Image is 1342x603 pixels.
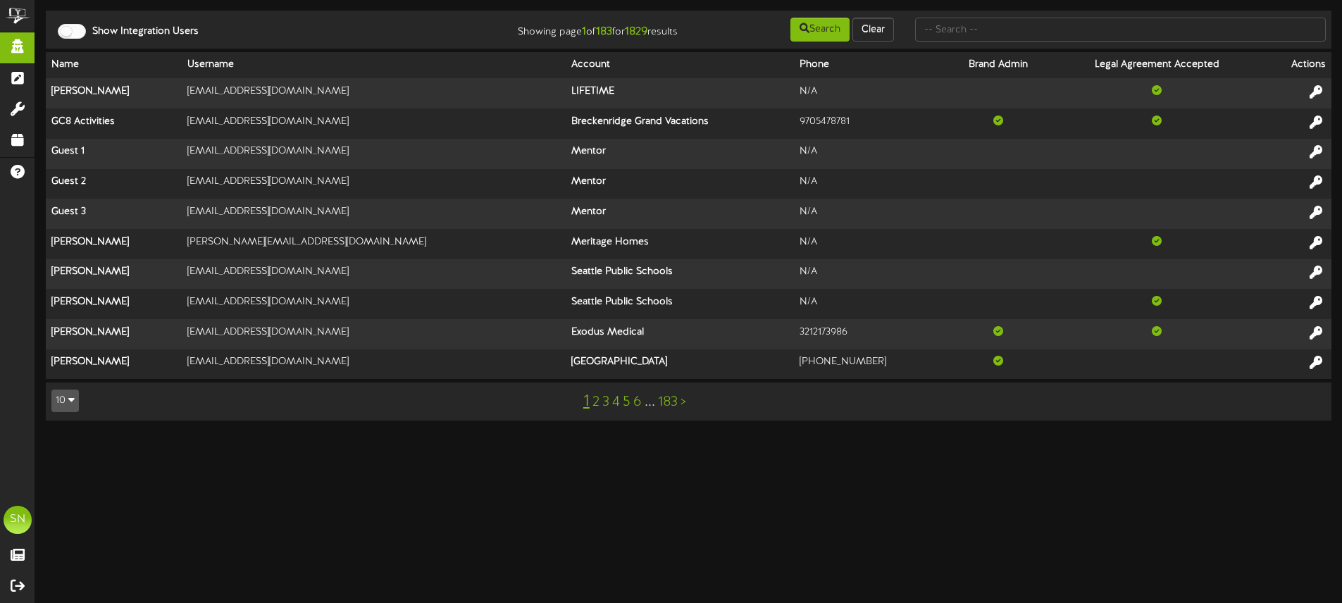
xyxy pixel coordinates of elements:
[473,16,688,40] div: Showing page of for results
[566,52,794,78] th: Account
[1052,52,1261,78] th: Legal Agreement Accepted
[658,394,678,410] a: 183
[596,25,612,38] strong: 183
[582,25,586,38] strong: 1
[46,139,182,169] th: Guest 1
[794,229,944,259] td: N/A
[794,319,944,349] td: 3212173986
[794,139,944,169] td: N/A
[182,78,566,108] td: [EMAIL_ADDRESS][DOMAIN_NAME]
[645,394,655,410] a: ...
[566,229,794,259] th: Meritage Homes
[46,349,182,379] th: [PERSON_NAME]
[182,289,566,319] td: [EMAIL_ADDRESS][DOMAIN_NAME]
[592,394,599,410] a: 2
[46,52,182,78] th: Name
[46,78,182,108] th: [PERSON_NAME]
[633,394,642,410] a: 6
[794,52,944,78] th: Phone
[623,394,630,410] a: 5
[51,390,79,412] button: 10
[46,289,182,319] th: [PERSON_NAME]
[182,52,566,78] th: Username
[794,289,944,319] td: N/A
[915,18,1326,42] input: -- Search --
[566,289,794,319] th: Seattle Public Schools
[681,394,686,410] a: >
[852,18,894,42] button: Clear
[1261,52,1331,78] th: Actions
[566,78,794,108] th: LIFETIME
[566,259,794,290] th: Seattle Public Schools
[182,349,566,379] td: [EMAIL_ADDRESS][DOMAIN_NAME]
[182,229,566,259] td: [PERSON_NAME][EMAIL_ADDRESS][DOMAIN_NAME]
[583,392,590,411] a: 1
[46,229,182,259] th: [PERSON_NAME]
[794,78,944,108] td: N/A
[602,394,609,410] a: 3
[46,259,182,290] th: [PERSON_NAME]
[182,108,566,139] td: [EMAIL_ADDRESS][DOMAIN_NAME]
[566,199,794,229] th: Mentor
[46,169,182,199] th: Guest 2
[625,25,647,38] strong: 1829
[566,349,794,379] th: [GEOGRAPHIC_DATA]
[794,199,944,229] td: N/A
[82,25,199,39] label: Show Integration Users
[566,139,794,169] th: Mentor
[46,319,182,349] th: [PERSON_NAME]
[182,139,566,169] td: [EMAIL_ADDRESS][DOMAIN_NAME]
[566,319,794,349] th: Exodus Medical
[46,108,182,139] th: GC8 Activities
[794,169,944,199] td: N/A
[182,259,566,290] td: [EMAIL_ADDRESS][DOMAIN_NAME]
[944,52,1052,78] th: Brand Admin
[566,169,794,199] th: Mentor
[794,259,944,290] td: N/A
[794,349,944,379] td: [PHONE_NUMBER]
[182,169,566,199] td: [EMAIL_ADDRESS][DOMAIN_NAME]
[794,108,944,139] td: 9705478781
[612,394,620,410] a: 4
[790,18,850,42] button: Search
[46,199,182,229] th: Guest 3
[182,319,566,349] td: [EMAIL_ADDRESS][DOMAIN_NAME]
[566,108,794,139] th: Breckenridge Grand Vacations
[4,506,32,534] div: SN
[182,199,566,229] td: [EMAIL_ADDRESS][DOMAIN_NAME]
